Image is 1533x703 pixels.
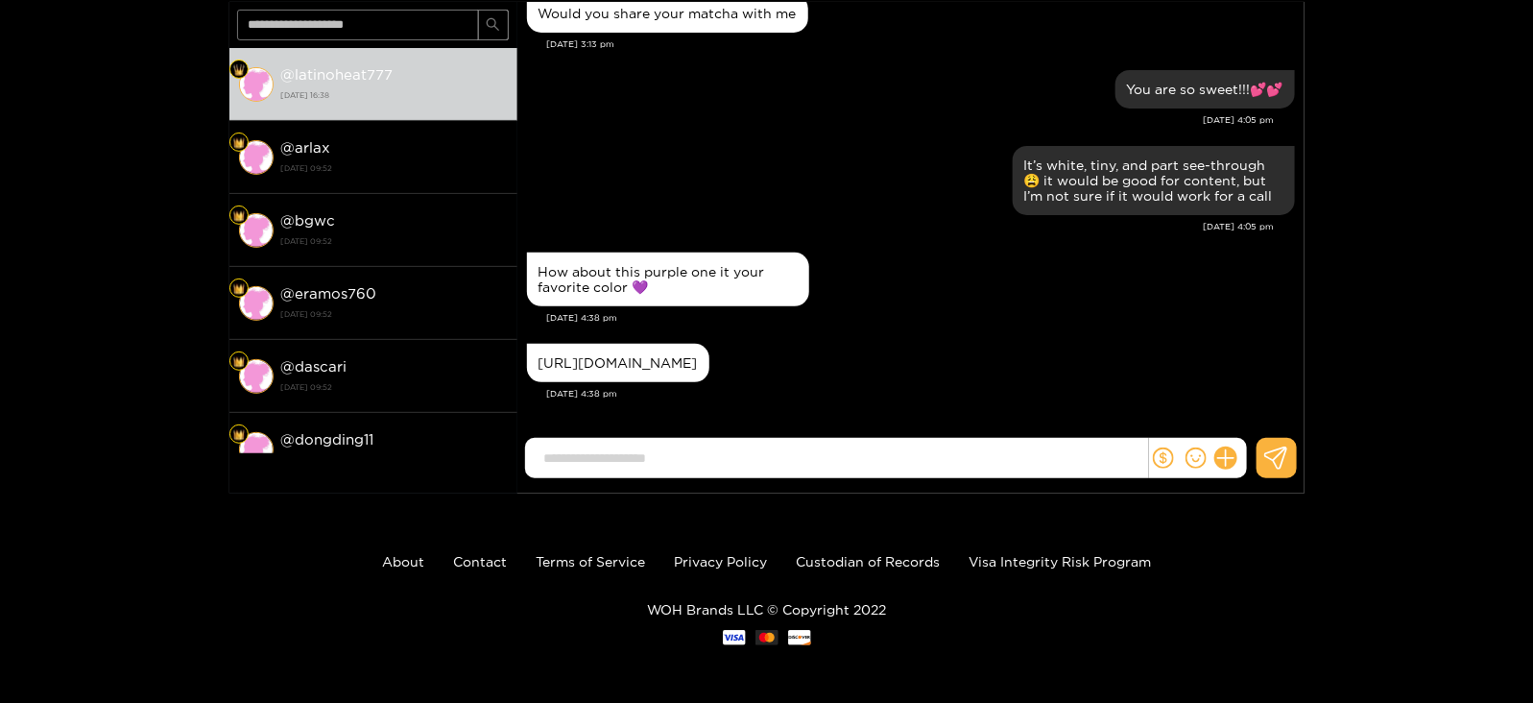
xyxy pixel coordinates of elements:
[239,432,274,467] img: conversation
[796,554,940,569] a: Custodian of Records
[539,264,798,295] div: How about this purple one it your favorite color 💜
[281,305,508,323] strong: [DATE] 09:52
[281,66,394,83] strong: @ latinoheat777
[281,451,508,469] strong: [DATE] 09:52
[239,213,274,248] img: conversation
[233,429,245,441] img: Fan Level
[547,387,1295,400] div: [DATE] 4:38 pm
[527,220,1275,233] div: [DATE] 4:05 pm
[1013,146,1295,215] div: Aug. 26, 4:05 pm
[674,554,767,569] a: Privacy Policy
[1024,158,1283,204] div: It’s white, tiny, and part see-through 😩 it would be good for content, but I’m not sure if it wou...
[281,159,508,177] strong: [DATE] 09:52
[486,17,500,34] span: search
[281,139,331,156] strong: @ arlax
[1115,70,1295,109] div: Aug. 26, 4:05 pm
[1127,82,1283,97] div: You are so sweet!!!💕💕
[453,554,507,569] a: Contact
[1186,448,1207,469] span: smile
[281,431,374,448] strong: @ dongding11
[233,356,245,368] img: Fan Level
[233,283,245,295] img: Fan Level
[539,355,698,371] div: [URL][DOMAIN_NAME]
[1149,444,1178,473] button: dollar
[527,253,809,306] div: Aug. 26, 4:38 pm
[239,359,274,394] img: conversation
[233,210,245,222] img: Fan Level
[281,86,508,104] strong: [DATE] 16:38
[527,344,709,382] div: Aug. 26, 4:38 pm
[239,140,274,175] img: conversation
[527,113,1275,127] div: [DATE] 4:05 pm
[281,358,347,375] strong: @ dascari
[281,232,508,250] strong: [DATE] 09:52
[281,212,336,229] strong: @ bgwc
[281,285,377,302] strong: @ eramos760
[239,67,274,102] img: conversation
[478,10,509,40] button: search
[233,137,245,149] img: Fan Level
[547,37,1295,51] div: [DATE] 3:13 pm
[536,554,645,569] a: Terms of Service
[382,554,424,569] a: About
[1153,448,1174,469] span: dollar
[233,64,245,76] img: Fan Level
[969,554,1151,569] a: Visa Integrity Risk Program
[547,311,1295,325] div: [DATE] 4:38 pm
[239,286,274,321] img: conversation
[281,378,508,396] strong: [DATE] 09:52
[539,6,797,21] div: Would you share your matcha with me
